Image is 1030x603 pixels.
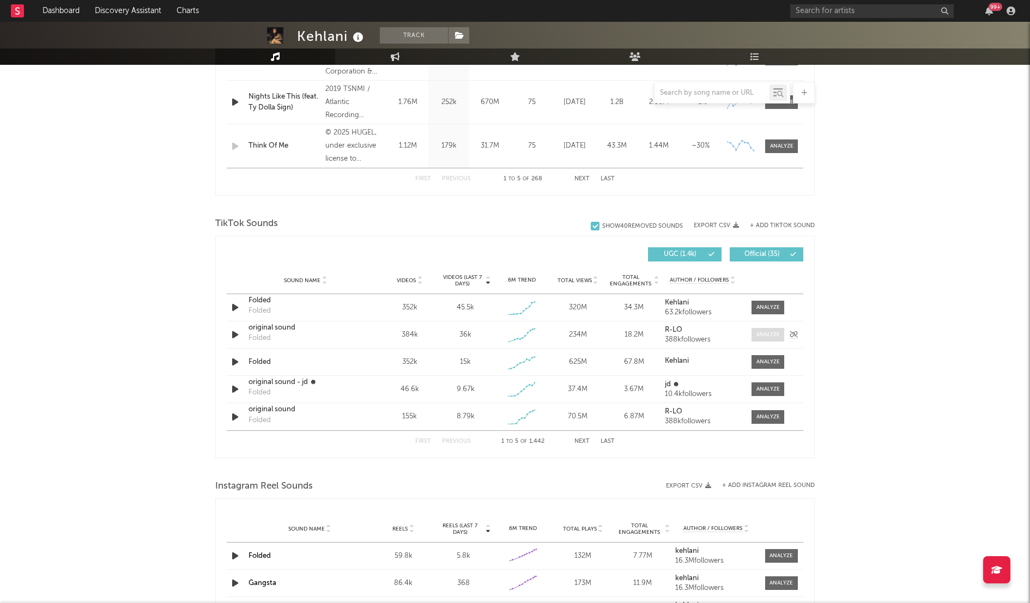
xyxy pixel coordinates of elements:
[675,557,757,565] div: 16.3M followers
[563,526,597,532] span: Total Plays
[376,578,431,589] div: 86.4k
[496,525,550,533] div: 6M Trend
[493,173,553,186] div: 1 5 268
[665,309,741,316] div: 63.2k followers
[739,223,815,229] button: + Add TikTok Sound
[415,438,431,444] button: First
[683,525,742,532] span: Author / Followers
[574,176,590,182] button: Next
[523,176,529,181] span: of
[670,277,729,284] span: Author / Followers
[665,299,689,306] strong: Kehlani
[737,251,787,258] span: Official ( 35 )
[989,3,1002,11] div: 99 +
[601,176,615,182] button: Last
[711,483,815,489] div: + Add Instagram Reel Sound
[513,141,551,151] div: 75
[648,247,722,261] button: UGC(1.4k)
[376,551,431,562] div: 59.8k
[665,408,682,415] strong: R-LO
[397,277,416,284] span: Videos
[431,141,466,151] div: 179k
[249,141,320,151] a: Think Of Me
[602,223,683,230] div: Show 40 Removed Sounds
[436,551,490,562] div: 5.8k
[384,302,435,313] div: 352k
[616,522,664,535] span: Total Engagements
[249,387,271,398] div: Folded
[598,141,635,151] div: 43.3M
[380,27,448,44] button: Track
[460,357,471,368] div: 15k
[665,418,741,425] div: 388k followers
[249,552,271,559] a: Folded
[609,357,659,368] div: 67.8M
[558,277,592,284] span: Total Views
[249,580,276,587] a: Gangsta
[442,176,471,182] button: Previous
[665,336,741,344] div: 388k followers
[694,222,739,229] button: Export CSV
[609,330,659,340] div: 18.2M
[556,578,610,589] div: 173M
[249,415,271,426] div: Folded
[665,326,682,333] strong: R-LO
[436,522,484,535] span: Reels (last 7 days)
[675,547,757,555] a: kehlani
[675,575,699,582] strong: kehlani
[249,377,362,388] a: original sound - jd ☻
[601,438,615,444] button: Last
[249,404,362,415] div: original sound
[457,411,475,422] div: 8.79k
[249,357,362,368] a: Folded
[655,89,770,98] input: Search by song name or URL
[675,575,757,582] a: kehlani
[574,438,590,444] button: Next
[553,411,603,422] div: 70.5M
[730,247,803,261] button: Official(35)
[508,176,515,181] span: to
[436,578,490,589] div: 368
[553,357,603,368] div: 625M
[985,7,993,15] button: 99+
[520,439,527,444] span: of
[325,126,385,166] div: © 2025 HUGEL, under exclusive license to Universal Music GmbH
[682,141,719,151] div: ~ 30 %
[249,295,362,306] div: Folded
[750,223,815,229] button: + Add TikTok Sound
[665,381,741,388] a: jd ☻
[496,276,547,284] div: 6M Trend
[556,141,593,151] div: [DATE]
[665,357,689,364] strong: Kehlani
[655,251,705,258] span: UGC ( 1.4k )
[665,408,741,416] a: R-LO
[609,411,659,422] div: 6.87M
[493,435,553,448] div: 1 5 1,442
[384,384,435,395] div: 46.6k
[384,330,435,340] div: 384k
[384,357,435,368] div: 352k
[249,306,271,316] div: Folded
[442,438,471,444] button: Previous
[284,277,320,284] span: Sound Name
[609,302,659,313] div: 34.3M
[675,584,757,592] div: 16.3M followers
[384,411,435,422] div: 155k
[609,384,659,395] div: 3.67M
[459,330,471,340] div: 36k
[415,176,431,182] button: First
[665,391,741,398] div: 10.4k followers
[640,141,677,151] div: 1.44M
[215,480,313,493] span: Instagram Reel Sounds
[249,333,271,344] div: Folded
[390,141,426,151] div: 1.12M
[297,27,366,45] div: Kehlani
[665,326,741,334] a: R-LO
[506,439,513,444] span: to
[553,384,603,395] div: 37.4M
[675,547,699,555] strong: kehlani
[392,526,408,532] span: Reels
